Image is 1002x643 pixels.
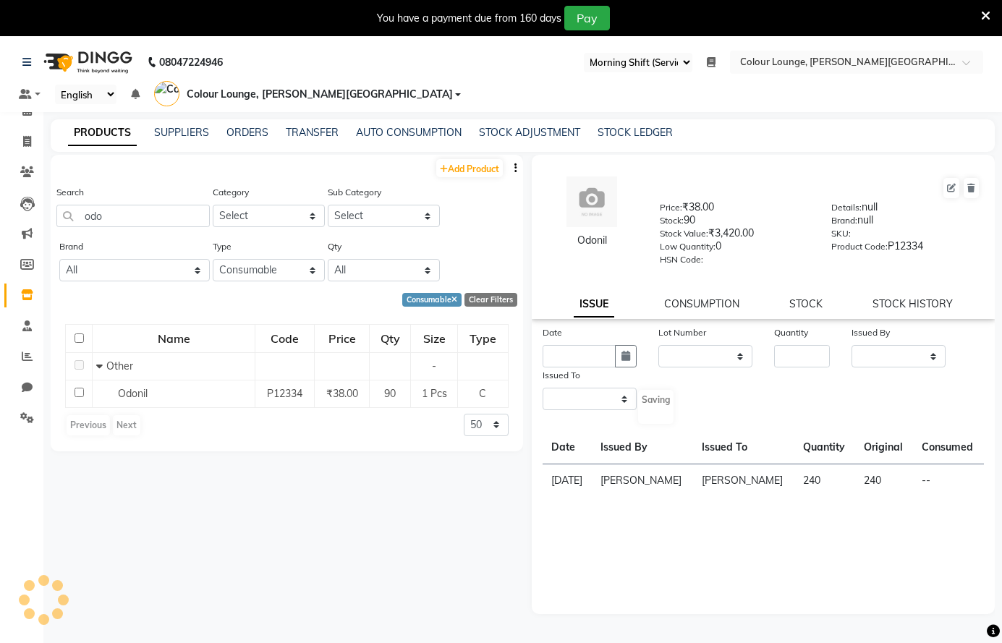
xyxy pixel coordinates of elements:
[68,120,137,146] a: PRODUCTS
[56,186,84,199] label: Search
[479,387,486,400] span: C
[693,464,794,498] td: [PERSON_NAME]
[543,369,580,382] label: Issued To
[543,431,593,464] th: Date
[213,186,249,199] label: Category
[872,297,953,310] a: STOCK HISTORY
[592,464,693,498] td: [PERSON_NAME]
[831,201,862,214] label: Details:
[794,464,855,498] td: 240
[664,297,739,310] a: CONSUMPTION
[286,126,339,139] a: TRANSFER
[370,325,409,352] div: Qty
[459,325,507,352] div: Type
[328,240,341,253] label: Qty
[660,226,809,246] div: ₹3,420.00
[831,200,980,220] div: null
[436,159,503,177] a: Add Product
[831,214,857,227] label: Brand:
[356,126,462,139] a: AUTO CONSUMPTION
[384,387,396,400] span: 90
[592,431,693,464] th: Issued By
[328,186,381,199] label: Sub Category
[693,431,794,464] th: Issued To
[213,240,232,253] label: Type
[774,326,808,339] label: Quantity
[154,126,209,139] a: SUPPLIERS
[315,325,368,352] div: Price
[118,387,148,400] span: Odonil
[660,213,809,233] div: 90
[187,87,453,102] span: Colour Lounge, [PERSON_NAME][GEOGRAPHIC_DATA]
[432,359,436,372] span: -
[566,176,617,227] img: avatar
[660,200,809,220] div: ₹38.00
[402,293,462,307] div: Consumable
[660,240,716,253] label: Low Quantity:
[564,6,610,30] button: Pay
[913,431,984,464] th: Consumed
[658,326,706,339] label: Lot Number
[326,387,358,400] span: ₹38.00
[543,464,593,498] td: [DATE]
[660,253,703,266] label: HSN Code:
[159,42,223,82] b: 08047224946
[56,205,210,227] input: Search by product name or code
[852,326,890,339] label: Issued By
[574,291,614,318] a: ISSUE
[464,293,517,307] div: Clear Filters
[831,240,888,253] label: Product Code:
[377,11,561,26] div: You have a payment due from 160 days
[794,431,855,464] th: Quantity
[660,214,684,227] label: Stock:
[226,126,268,139] a: ORDERS
[789,297,823,310] a: STOCK
[267,387,302,400] span: P12334
[598,126,673,139] a: STOCK LEDGER
[59,240,83,253] label: Brand
[660,201,682,214] label: Price:
[913,464,984,498] td: --
[154,81,179,106] img: Colour Lounge, Lawrence Road
[479,126,580,139] a: STOCK ADJUSTMENT
[422,387,447,400] span: 1 Pcs
[831,227,851,240] label: SKU:
[855,464,913,498] td: 240
[546,233,639,248] div: Odonil
[543,326,562,339] label: Date
[96,359,106,372] span: Collapse Row
[660,239,809,259] div: 0
[831,213,980,233] div: null
[855,431,913,464] th: Original
[831,239,980,259] div: P12334
[37,42,136,82] img: logo
[256,325,313,352] div: Code
[412,325,457,352] div: Size
[106,359,133,372] span: Other
[93,325,254,352] div: Name
[660,227,708,240] label: Stock Value:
